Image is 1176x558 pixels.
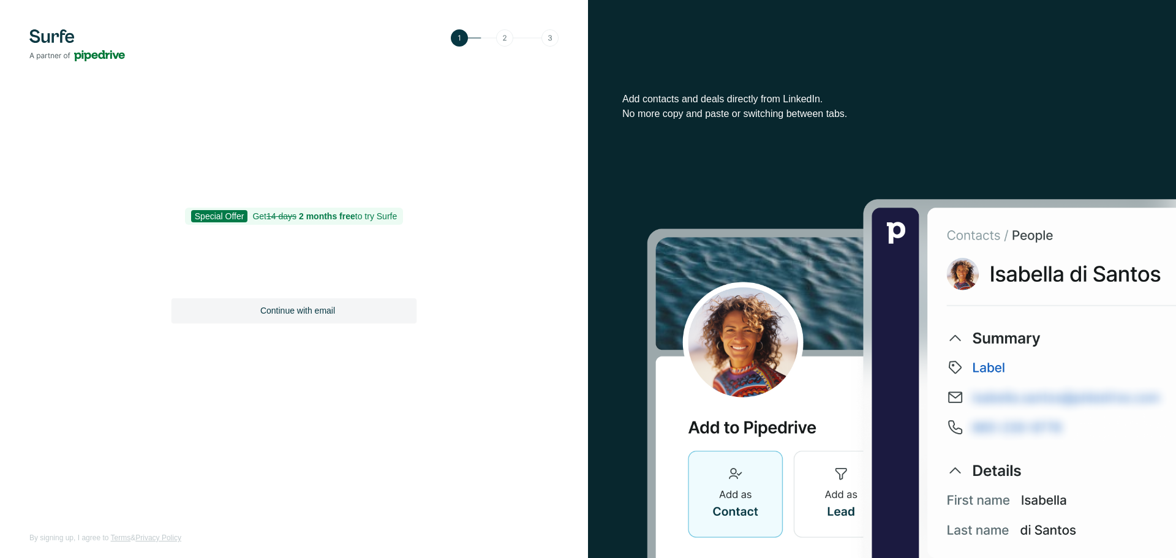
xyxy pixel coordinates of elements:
[191,210,248,222] span: Special Offer
[260,304,335,317] span: Continue with email
[299,211,355,221] b: 2 months free
[451,29,559,47] img: Step 1
[111,533,131,542] a: Terms
[130,533,135,542] span: &
[171,232,417,249] h1: Sign up to start prospecting on LinkedIn
[252,211,397,221] span: Get to try Surfe
[135,533,181,542] a: Privacy Policy
[622,92,1142,107] p: Add contacts and deals directly from LinkedIn.
[29,29,125,61] img: Surfe's logo
[165,265,423,292] iframe: Schaltfläche „Über Google anmelden“
[647,198,1176,558] img: Surfe Stock Photo - Selling good vibes
[622,34,1142,83] h1: Bring LinkedIn data to Pipedrive in a click.
[29,533,108,542] span: By signing up, I agree to
[266,211,296,221] s: 14 days
[622,107,1142,121] p: No more copy and paste or switching between tabs.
